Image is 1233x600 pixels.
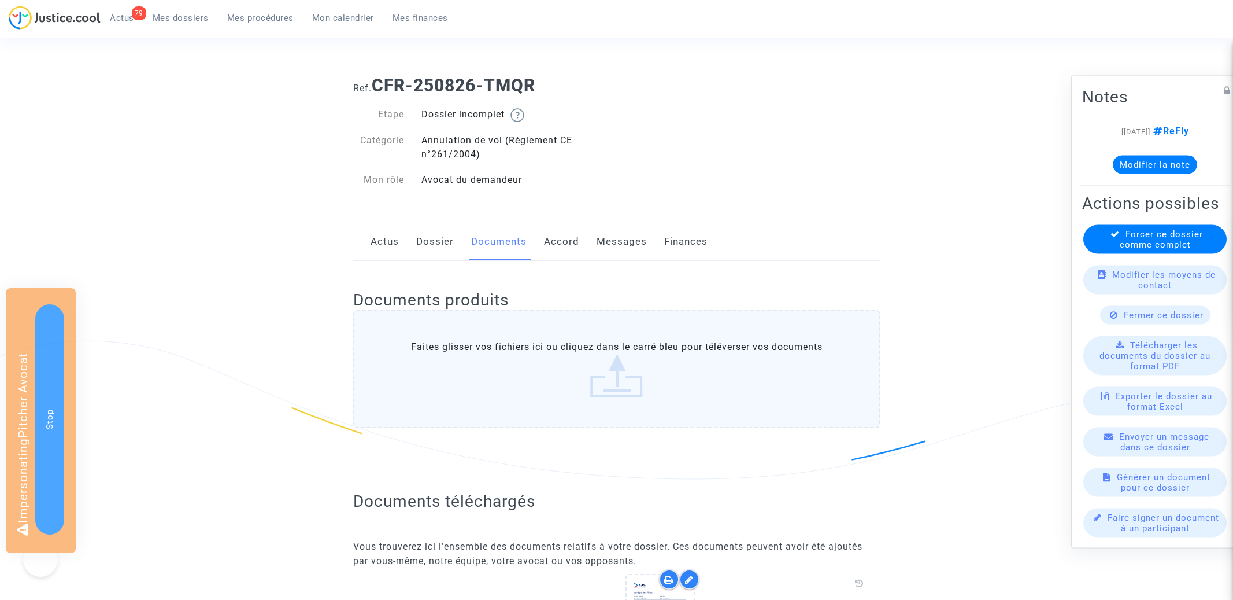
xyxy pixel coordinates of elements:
a: Finances [664,223,708,261]
span: Envoyer un message dans ce dossier [1119,431,1209,452]
a: Mes dossiers [143,9,218,27]
span: Forcer ce dossier comme complet [1120,229,1203,249]
span: Modifier les moyens de contact [1112,269,1216,290]
img: help.svg [510,108,524,122]
span: Faire signer un document à un participant [1108,512,1219,533]
span: Mes dossiers [153,13,209,23]
img: jc-logo.svg [9,6,101,30]
h2: Notes [1082,86,1228,106]
div: Impersonating [6,288,76,553]
span: Actus [110,13,134,23]
a: Dossier [416,223,454,261]
div: Mon rôle [345,173,413,187]
h2: Documents produits [353,290,880,310]
span: Vous trouverez ici l’ensemble des documents relatifs à votre dossier. Ces documents peuvent avoir... [353,541,862,566]
span: Fermer ce dossier [1124,310,1204,320]
div: Avocat du demandeur [413,173,617,187]
span: Générer un document pour ce dossier [1117,472,1210,492]
span: Ref. [353,83,372,94]
span: Exporter le dossier au format Excel [1115,391,1212,411]
a: Accord [544,223,579,261]
a: Documents [471,223,527,261]
div: Annulation de vol (Règlement CE n°261/2004) [413,134,617,161]
a: Mes procédures [218,9,303,27]
a: Messages [597,223,647,261]
a: Mon calendrier [303,9,383,27]
span: Stop [45,409,55,429]
a: Actus [371,223,399,261]
span: ReFly [1150,125,1189,136]
div: Catégorie [345,134,413,161]
h2: Actions possibles [1082,193,1228,213]
span: Mes procédures [227,13,294,23]
span: [[DATE]] [1121,127,1150,135]
div: Dossier incomplet [413,108,617,122]
h2: Documents téléchargés [353,491,880,511]
button: Modifier la note [1113,155,1197,174]
div: 79 [132,6,146,20]
iframe: Help Scout Beacon - Open [23,542,58,577]
div: Etape [345,108,413,122]
a: 79Actus [101,9,143,27]
b: CFR-250826-TMQR [372,75,535,95]
span: Télécharger les documents du dossier au format PDF [1099,340,1210,371]
a: Mes finances [383,9,457,27]
span: Mes finances [393,13,448,23]
span: Mon calendrier [312,13,374,23]
button: Stop [35,304,64,535]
